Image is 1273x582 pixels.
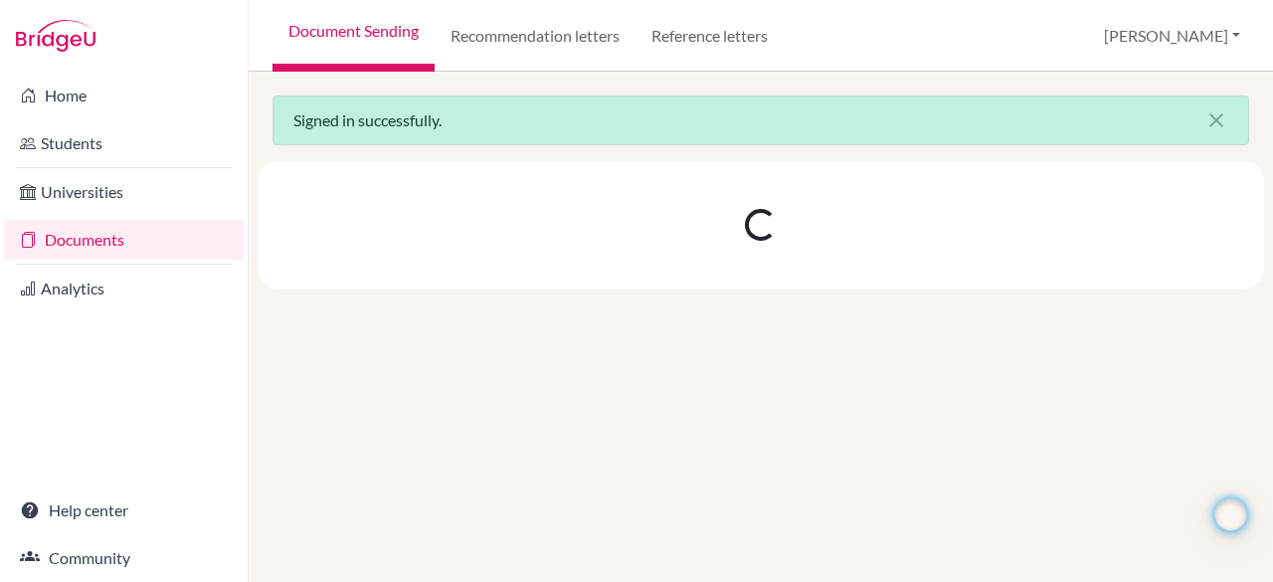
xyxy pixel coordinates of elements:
[1184,97,1248,144] button: Close
[4,123,244,163] a: Students
[4,172,244,212] a: Universities
[4,76,244,115] a: Home
[4,538,244,578] a: Community
[16,20,95,52] img: Bridge-U
[4,269,244,308] a: Analytics
[1095,17,1249,55] button: [PERSON_NAME]
[1204,108,1228,132] i: close
[4,490,244,530] a: Help center
[273,96,1249,145] div: Signed in successfully.
[4,220,244,260] a: Documents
